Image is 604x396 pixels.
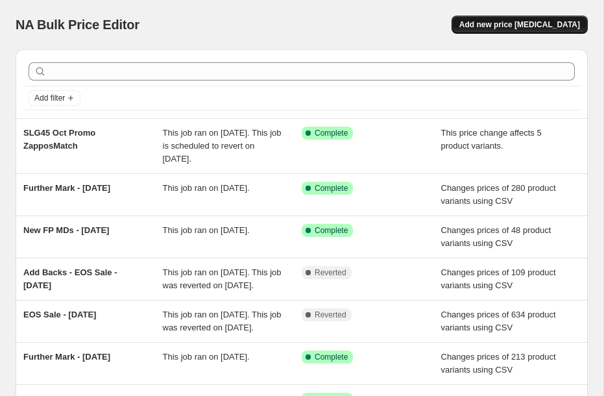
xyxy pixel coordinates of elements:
[441,352,556,375] span: Changes prices of 213 product variants using CSV
[441,225,551,248] span: Changes prices of 48 product variants using CSV
[23,183,110,193] span: Further Mark - [DATE]
[163,352,250,362] span: This job ran on [DATE].
[23,225,109,235] span: New FP MDs - [DATE]
[459,19,580,30] span: Add new price [MEDICAL_DATA]
[315,310,346,320] span: Reverted
[23,267,117,290] span: Add Backs - EOS Sale - [DATE]
[315,183,348,193] span: Complete
[441,267,556,290] span: Changes prices of 109 product variants using CSV
[315,267,346,278] span: Reverted
[23,128,95,151] span: SLG45 Oct Promo ZapposMatch
[315,352,348,362] span: Complete
[34,93,65,103] span: Add filter
[163,310,282,332] span: This job ran on [DATE]. This job was reverted on [DATE].
[163,225,250,235] span: This job ran on [DATE].
[315,225,348,236] span: Complete
[16,18,139,32] span: NA Bulk Price Editor
[29,90,80,106] button: Add filter
[441,310,556,332] span: Changes prices of 634 product variants using CSV
[163,267,282,290] span: This job ran on [DATE]. This job was reverted on [DATE].
[163,128,282,164] span: This job ran on [DATE]. This job is scheduled to revert on [DATE].
[441,183,556,206] span: Changes prices of 280 product variants using CSV
[23,352,110,362] span: Further Mark - [DATE]
[441,128,542,151] span: This price change affects 5 product variants.
[23,310,96,319] span: EOS Sale - [DATE]
[452,16,588,34] button: Add new price [MEDICAL_DATA]
[163,183,250,193] span: This job ran on [DATE].
[315,128,348,138] span: Complete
